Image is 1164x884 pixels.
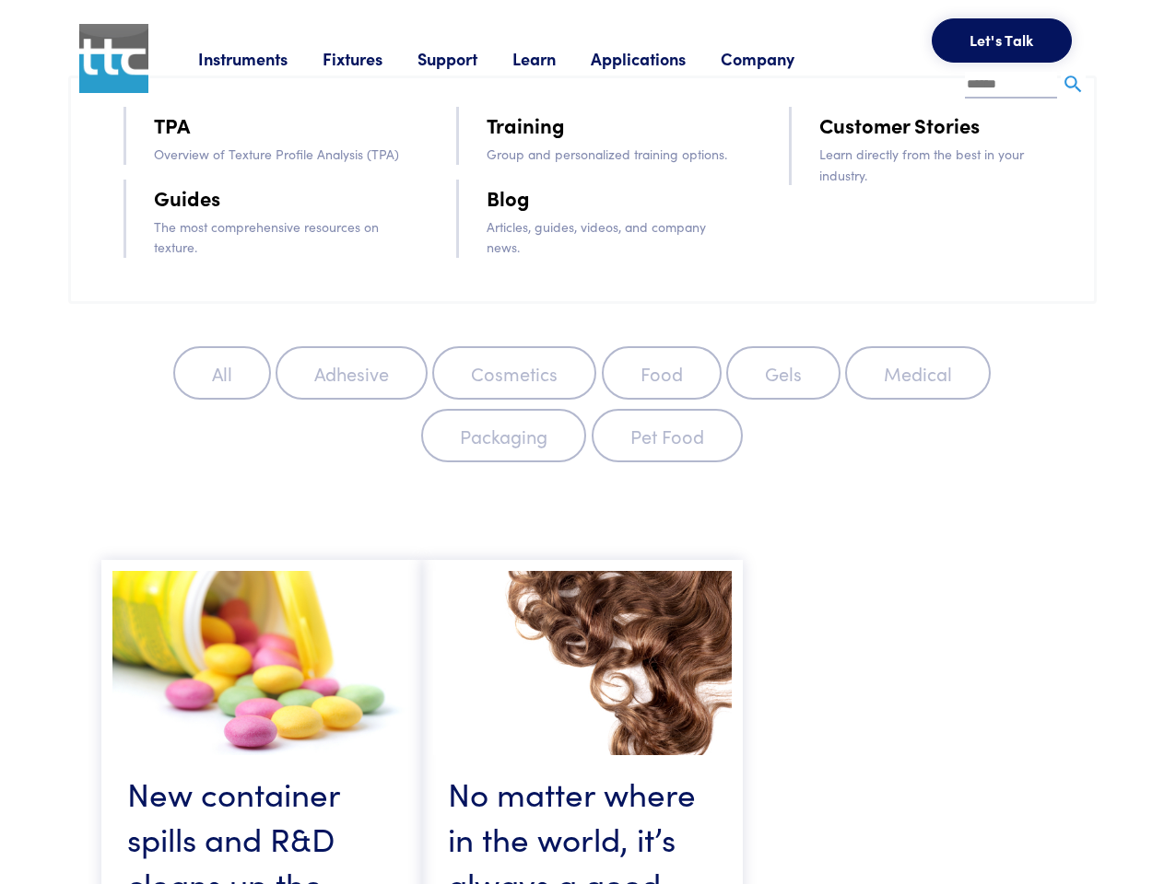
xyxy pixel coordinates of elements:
a: Learn [512,47,591,70]
a: Customer Stories [819,109,980,141]
label: Food [602,346,722,400]
label: Packaging [421,409,586,462]
a: Guides [154,181,220,214]
a: Support [417,47,512,70]
label: Pet Food [592,409,743,462]
p: Overview of Texture Profile Analysis (TPA) [154,144,405,164]
label: Medical [845,346,991,400]
label: Gels [726,346,841,400]
button: Let's Talk [932,18,1072,63]
img: haircare.jpg [433,571,732,755]
a: Applications [591,47,721,70]
img: ttc_logo_1x1_v1.0.png [79,24,148,93]
p: The most comprehensive resources on texture. [154,216,405,258]
p: Group and personalized training options. [487,144,737,164]
label: All [173,346,271,400]
label: Cosmetics [432,346,596,400]
a: TPA [154,109,190,141]
p: Articles, guides, videos, and company news. [487,216,737,258]
a: Blog [487,181,530,214]
a: Training [487,109,565,141]
a: Company [721,47,829,70]
a: Instruments [198,47,323,70]
p: Learn directly from the best in your industry. [819,144,1070,185]
img: nospillscontainer.jpg [112,571,411,755]
a: Fixtures [323,47,417,70]
label: Adhesive [276,346,428,400]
